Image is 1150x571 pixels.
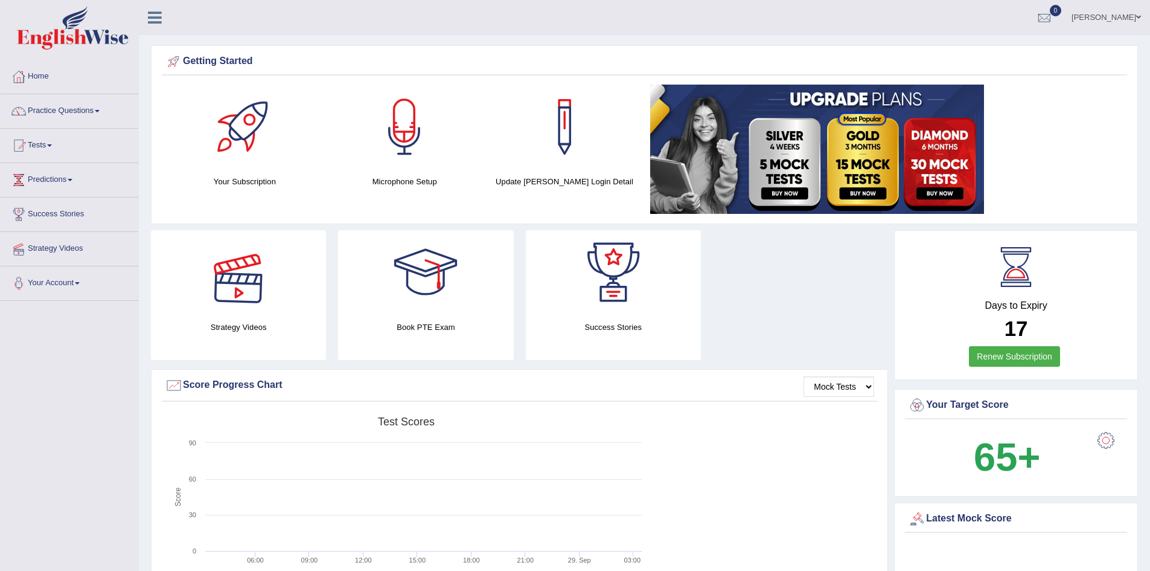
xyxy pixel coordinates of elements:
[491,175,639,188] h4: Update [PERSON_NAME] Login Detail
[355,556,372,564] text: 12:00
[1,266,138,297] a: Your Account
[247,556,264,564] text: 06:00
[378,416,435,428] tspan: Test scores
[908,300,1124,311] h4: Days to Expiry
[517,556,534,564] text: 21:00
[908,510,1124,528] div: Latest Mock Score
[151,321,326,334] h4: Strategy Videos
[526,321,701,334] h4: Success Stories
[189,511,196,518] text: 30
[624,556,641,564] text: 03:00
[1,163,138,193] a: Predictions
[409,556,426,564] text: 15:00
[189,476,196,483] text: 60
[969,346,1060,367] a: Renew Subscription
[1050,5,1062,16] span: 0
[974,435,1040,479] b: 65+
[463,556,480,564] text: 18:00
[193,547,196,555] text: 0
[1,232,138,262] a: Strategy Videos
[165,376,874,395] div: Score Progress Chart
[338,321,513,334] h4: Book PTE Exam
[171,175,319,188] h4: Your Subscription
[174,488,182,507] tspan: Score
[568,556,591,564] tspan: 29. Sep
[1005,317,1028,340] b: 17
[1,60,138,90] a: Home
[331,175,479,188] h4: Microphone Setup
[165,53,1124,71] div: Getting Started
[650,85,984,214] img: small5.jpg
[1,94,138,124] a: Practice Questions
[1,198,138,228] a: Success Stories
[189,439,196,447] text: 90
[908,396,1124,415] div: Your Target Score
[1,129,138,159] a: Tests
[301,556,318,564] text: 09:00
